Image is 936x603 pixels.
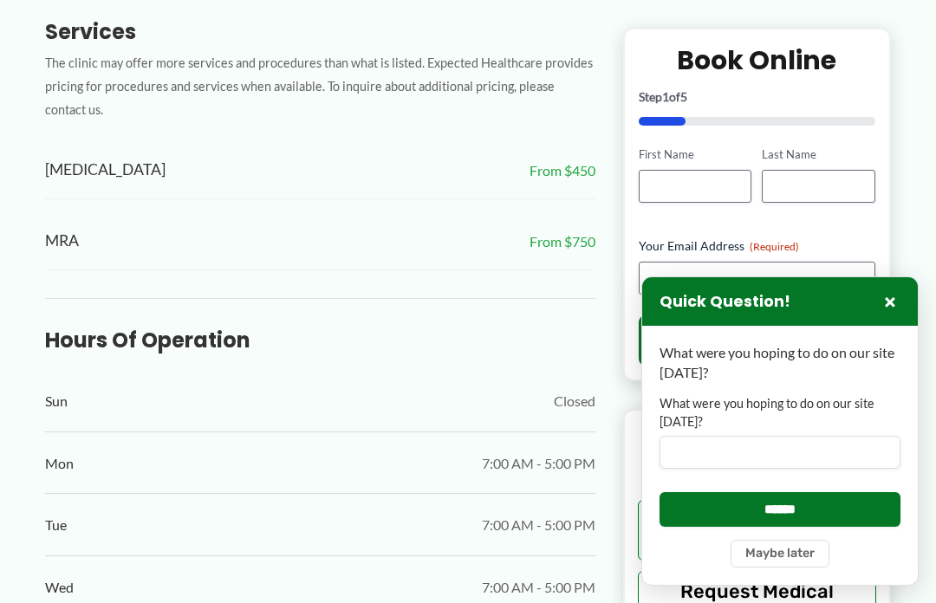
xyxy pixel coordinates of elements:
span: 5 [680,89,687,104]
label: Your Email Address [639,237,875,255]
button: Close [880,291,900,312]
span: 7:00 AM - 5:00 PM [482,574,595,600]
span: (Required) [750,240,799,253]
p: Step of [639,91,875,103]
span: 7:00 AM - 5:00 PM [482,512,595,538]
button: Send orders and clinical documents [638,499,876,560]
span: 1 [662,89,669,104]
span: Mon [45,451,74,477]
label: First Name [639,146,752,163]
span: [MEDICAL_DATA] [45,156,166,185]
h3: Services [45,18,595,45]
span: 7:00 AM - 5:00 PM [482,451,595,477]
span: From $750 [530,229,595,255]
label: Last Name [762,146,875,163]
p: Referring Providers and Staff [638,424,876,487]
p: The clinic may offer more services and procedures than what is listed. Expected Healthcare provid... [45,52,595,121]
h2: Book Online [639,43,875,77]
span: From $450 [530,158,595,184]
h3: Hours of Operation [45,327,595,353]
span: Tue [45,512,67,538]
span: Closed [554,388,595,414]
span: Sun [45,388,68,414]
button: Maybe later [731,540,829,567]
label: What were you hoping to do on our site [DATE]? [660,395,900,431]
h3: Quick Question! [660,292,790,312]
span: Wed [45,574,74,600]
p: What were you hoping to do on our site [DATE]? [660,343,900,382]
span: MRA [45,227,79,256]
